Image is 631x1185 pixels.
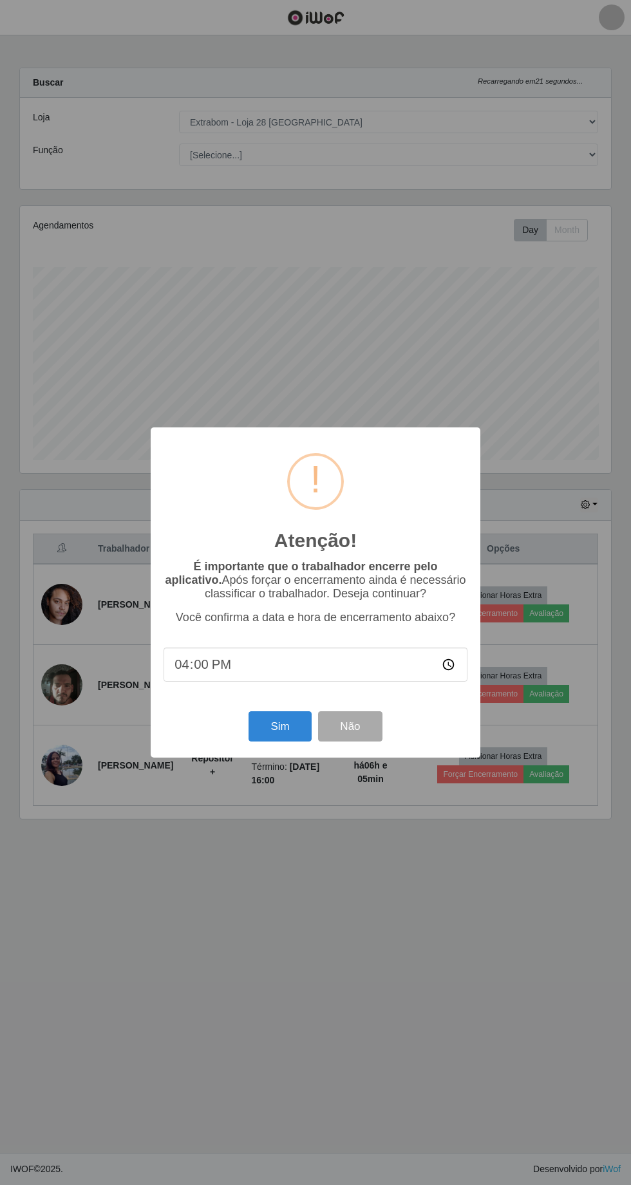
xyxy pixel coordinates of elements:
[164,611,467,624] p: Você confirma a data e hora de encerramento abaixo?
[318,711,382,742] button: Não
[274,529,357,552] h2: Atenção!
[249,711,311,742] button: Sim
[164,560,467,601] p: Após forçar o encerramento ainda é necessário classificar o trabalhador. Deseja continuar?
[165,560,437,586] b: É importante que o trabalhador encerre pelo aplicativo.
